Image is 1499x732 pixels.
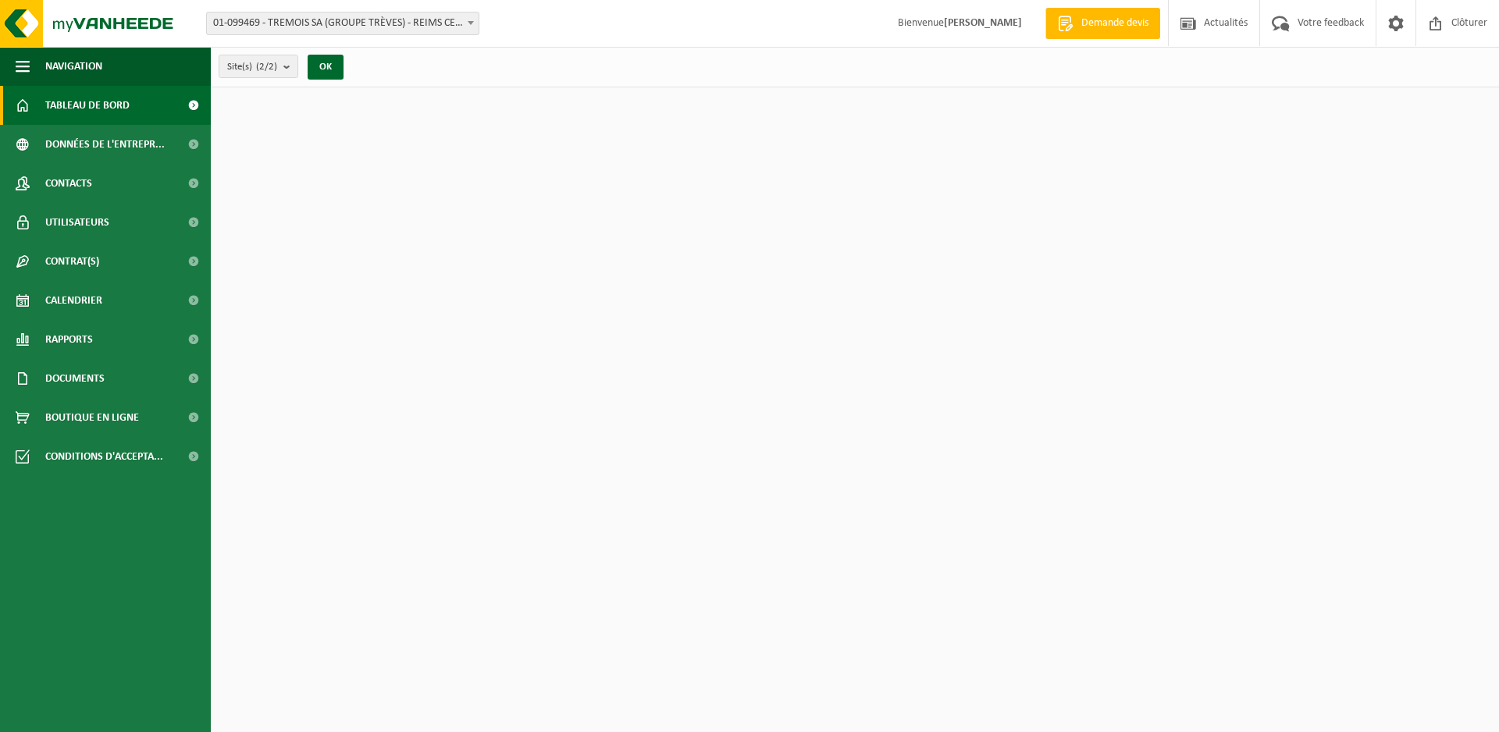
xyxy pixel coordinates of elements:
span: Boutique en ligne [45,398,139,437]
span: Contrat(s) [45,242,99,281]
span: Demande devis [1077,16,1152,31]
span: Contacts [45,164,92,203]
span: Tableau de bord [45,86,130,125]
button: OK [308,55,344,80]
span: Documents [45,359,105,398]
a: Demande devis [1045,8,1160,39]
button: Site(s)(2/2) [219,55,298,78]
span: Données de l'entrepr... [45,125,165,164]
span: Rapports [45,320,93,359]
strong: [PERSON_NAME] [944,17,1022,29]
span: Navigation [45,47,102,86]
span: 01-099469 - TREMOIS SA (GROUPE TRÈVES) - REIMS CEDEX 2 [206,12,479,35]
span: Site(s) [227,55,277,79]
span: Conditions d'accepta... [45,437,163,476]
span: Utilisateurs [45,203,109,242]
span: 01-099469 - TREMOIS SA (GROUPE TRÈVES) - REIMS CEDEX 2 [207,12,479,34]
span: Calendrier [45,281,102,320]
count: (2/2) [256,62,277,72]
